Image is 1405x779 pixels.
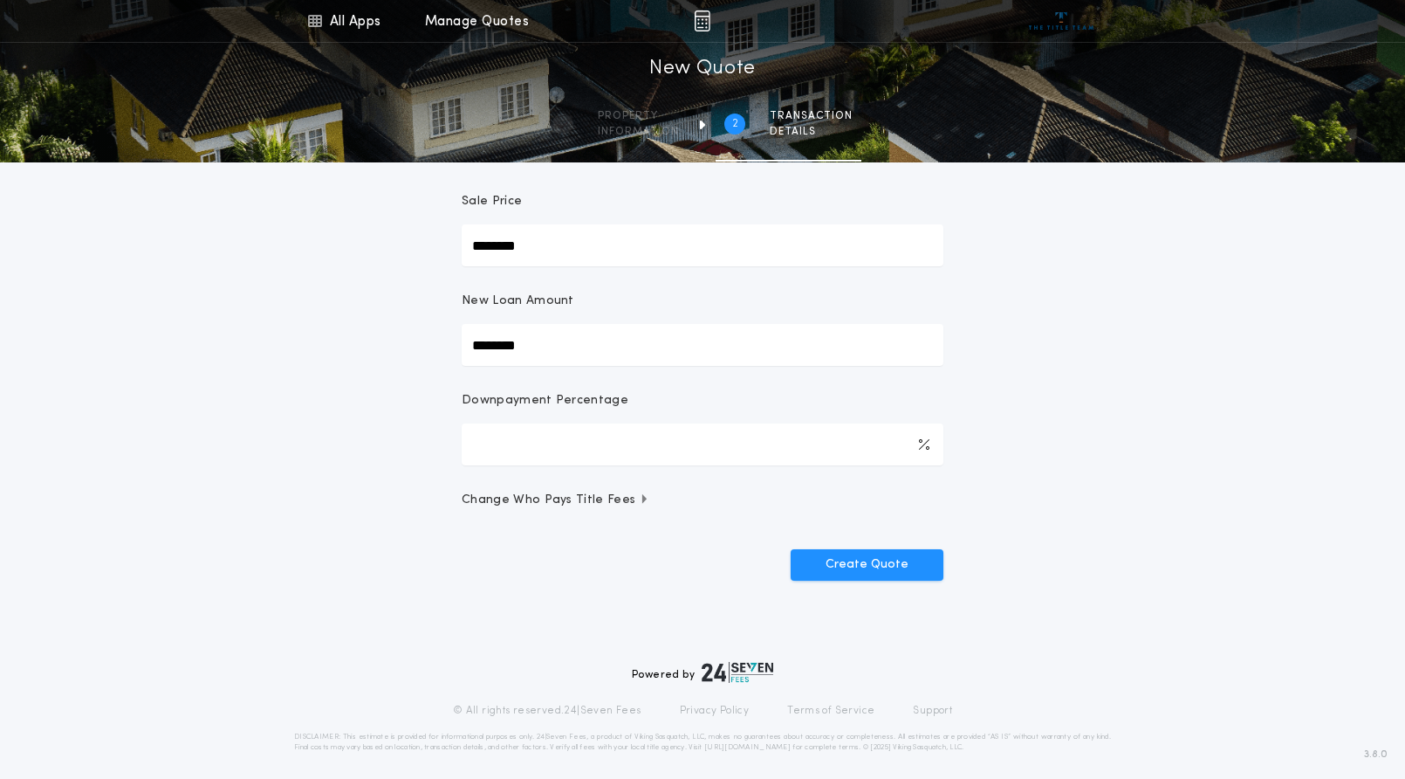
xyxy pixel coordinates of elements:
[462,324,943,366] input: New Loan Amount
[704,744,791,751] a: [URL][DOMAIN_NAME]
[462,224,943,266] input: Sale Price
[791,549,943,581] button: Create Quote
[787,704,874,718] a: Terms of Service
[1364,747,1388,762] span: 3.8.0
[649,55,756,83] h1: New Quote
[598,109,679,123] span: Property
[732,117,738,131] h2: 2
[453,704,641,718] p: © All rights reserved. 24|Seven Fees
[462,193,522,210] p: Sale Price
[770,125,853,139] span: details
[1029,12,1094,30] img: vs-icon
[680,704,750,718] a: Privacy Policy
[462,492,943,509] button: Change Who Pays Title Fees
[694,10,710,31] img: img
[632,662,773,683] div: Powered by
[913,704,952,718] a: Support
[294,732,1111,753] p: DISCLAIMER: This estimate is provided for informational purposes only. 24|Seven Fees, a product o...
[598,125,679,139] span: information
[462,293,574,310] p: New Loan Amount
[702,662,773,683] img: logo
[770,109,853,123] span: Transaction
[462,392,628,410] p: Downpayment Percentage
[462,492,649,509] span: Change Who Pays Title Fees
[462,424,943,465] input: Downpayment Percentage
